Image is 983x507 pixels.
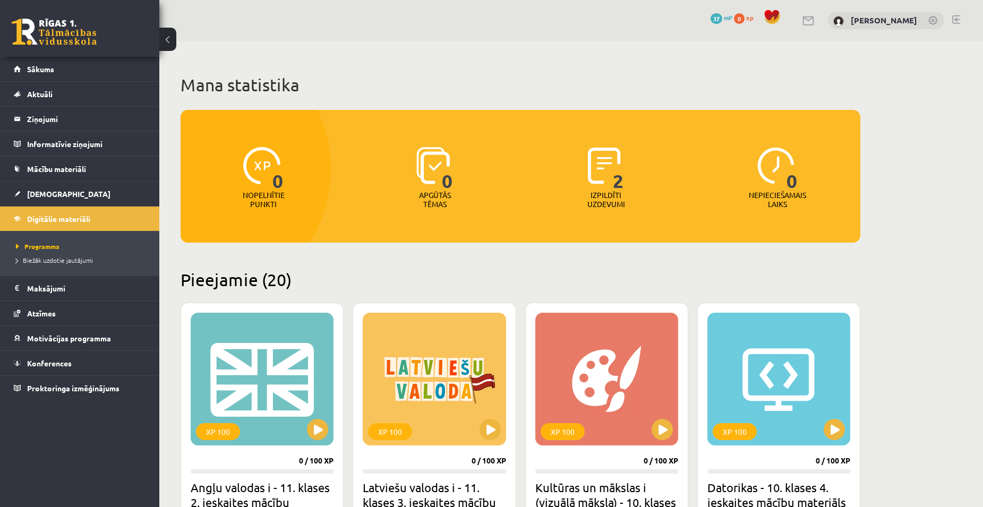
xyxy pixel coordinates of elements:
span: Digitālie materiāli [27,214,90,224]
span: Proktoringa izmēģinājums [27,383,119,393]
span: 0 [787,147,798,191]
a: Aktuāli [14,82,146,106]
p: Apgūtās tēmas [414,191,456,209]
span: Motivācijas programma [27,333,111,343]
a: Atzīmes [14,301,146,325]
img: Ieva Krūmiņa [833,16,844,27]
span: 0 [272,147,284,191]
span: 37 [711,13,722,24]
a: Biežāk uzdotie jautājumi [16,255,149,265]
div: XP 100 [368,423,412,440]
a: [DEMOGRAPHIC_DATA] [14,182,146,206]
span: Programma [16,242,59,251]
span: Mācību materiāli [27,164,86,174]
h2: Pieejamie (20) [181,269,860,290]
span: Aktuāli [27,89,53,99]
span: Sākums [27,64,54,74]
a: Digitālie materiāli [14,207,146,231]
h1: Mana statistika [181,74,860,96]
a: Informatīvie ziņojumi [14,132,146,156]
legend: Ziņojumi [27,107,146,131]
span: [DEMOGRAPHIC_DATA] [27,189,110,199]
p: Nopelnītie punkti [243,191,285,209]
a: Sākums [14,57,146,81]
a: Ziņojumi [14,107,146,131]
div: XP 100 [196,423,240,440]
a: Programma [16,242,149,251]
a: Mācību materiāli [14,157,146,181]
span: 0 [442,147,453,191]
a: Rīgas 1. Tālmācības vidusskola [12,19,97,45]
img: icon-clock-7be60019b62300814b6bd22b8e044499b485619524d84068768e800edab66f18.svg [757,147,794,184]
span: 2 [613,147,624,191]
a: 0 xp [734,13,758,22]
span: Konferences [27,358,72,368]
p: Nepieciešamais laiks [749,191,806,209]
span: Biežāk uzdotie jautājumi [16,256,93,264]
img: icon-xp-0682a9bc20223a9ccc6f5883a126b849a74cddfe5390d2b41b4391c66f2066e7.svg [243,147,280,184]
a: Konferences [14,351,146,375]
span: xp [746,13,753,22]
img: icon-learned-topics-4a711ccc23c960034f471b6e78daf4a3bad4a20eaf4de84257b87e66633f6470.svg [416,147,450,184]
span: mP [724,13,732,22]
a: Motivācijas programma [14,326,146,350]
img: icon-completed-tasks-ad58ae20a441b2904462921112bc710f1caf180af7a3daa7317a5a94f2d26646.svg [588,147,621,184]
a: 37 mP [711,13,732,22]
span: Atzīmes [27,308,56,318]
a: [PERSON_NAME] [851,15,917,25]
legend: Informatīvie ziņojumi [27,132,146,156]
span: 0 [734,13,745,24]
a: Proktoringa izmēģinājums [14,376,146,400]
div: XP 100 [713,423,757,440]
div: XP 100 [541,423,585,440]
a: Maksājumi [14,276,146,300]
p: Izpildīti uzdevumi [585,191,627,209]
legend: Maksājumi [27,276,146,300]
